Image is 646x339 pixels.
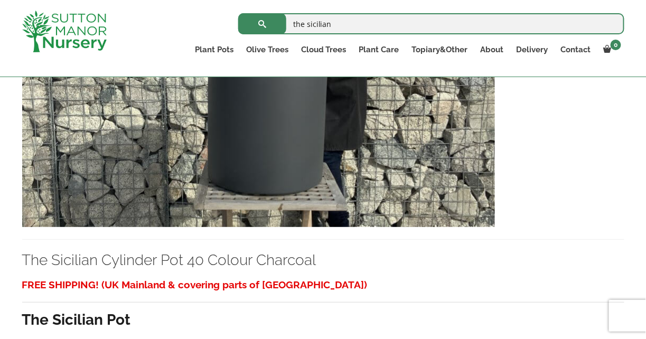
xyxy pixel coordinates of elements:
[474,42,510,57] a: About
[555,42,597,57] a: Contact
[238,13,624,34] input: Search...
[22,275,624,295] h3: FREE SHIPPING! (UK Mainland & covering parts of [GEOGRAPHIC_DATA])
[22,11,107,52] img: logo
[406,42,474,57] a: Topiary&Other
[295,42,353,57] a: Cloud Trees
[611,40,621,50] span: 0
[353,42,406,57] a: Plant Care
[510,42,555,57] a: Delivery
[597,42,624,57] a: 0
[22,311,131,328] strong: The Sicilian Pot
[240,42,295,57] a: Olive Trees
[22,251,316,269] a: The Sicilian Cylinder Pot 40 Colour Charcoal
[189,42,240,57] a: Plant Pots
[22,108,495,118] a: The Sicilian Cylinder Pot 40 Colour Charcoal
